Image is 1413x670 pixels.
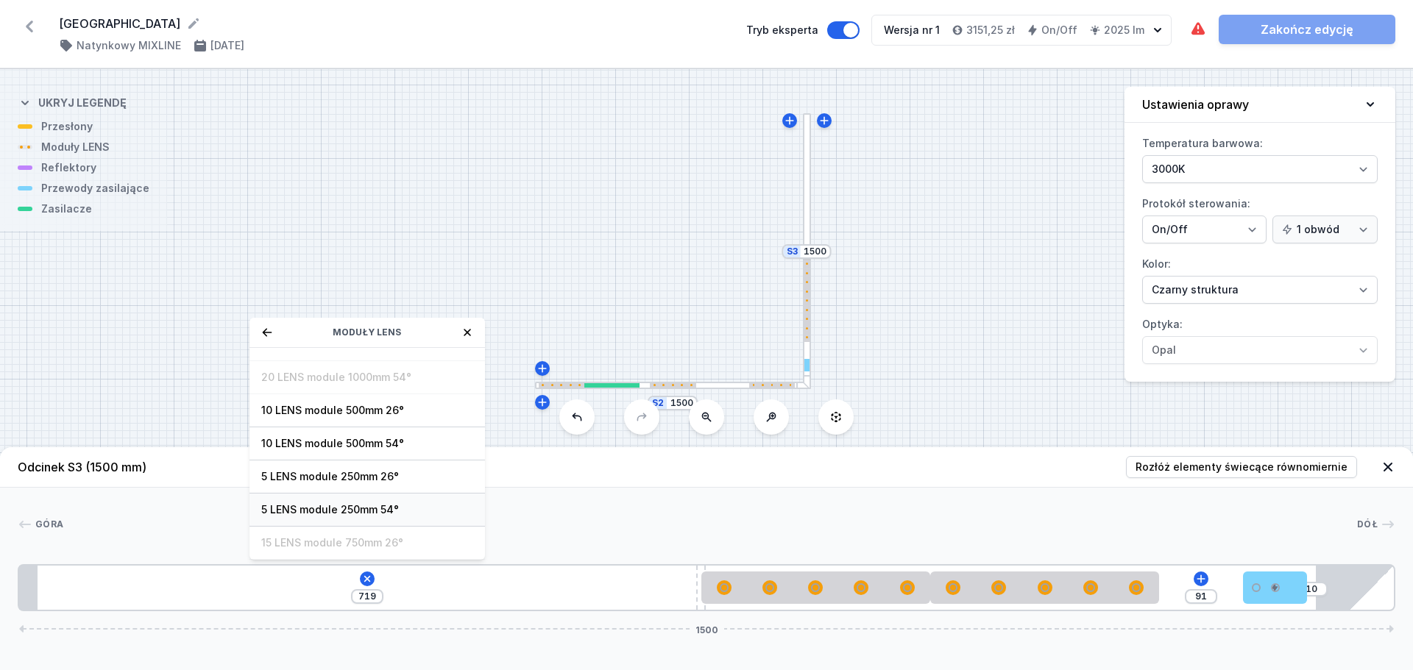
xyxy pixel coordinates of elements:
input: Wymiar [mm] [1300,583,1323,595]
button: Wróć do listy kategorii [261,327,273,338]
input: Wymiar [mm] [670,397,693,409]
button: Dodaj element [1194,571,1208,586]
button: Ukryj legendę [18,84,127,119]
h4: Ukryj legendę [38,96,127,110]
span: 10 LENS module 500mm 26° [261,403,473,418]
select: Protokół sterowania: [1272,215,1378,243]
span: (1500 mm) [85,460,146,474]
span: Dół [1357,518,1378,530]
span: 10 LENS module 500mm 54° [261,436,473,451]
h4: 3151,25 zł [966,23,1015,38]
span: 5 LENS module 250mm 54° [261,502,473,517]
div: Hole for power supply cable [1243,571,1307,604]
button: Wersja nr 13151,25 złOn/Off2025 lm [871,15,1172,46]
form: [GEOGRAPHIC_DATA] [59,15,729,32]
button: Dodaj element [356,569,377,589]
div: Wersja nr 1 [884,23,940,38]
label: Tryb eksperta [746,21,860,39]
h4: On/Off [1041,23,1077,38]
label: Optyka: [1142,313,1378,364]
h4: [DATE] [210,38,244,53]
input: Wymiar [mm] [1189,591,1213,602]
select: Kolor: [1142,276,1378,304]
label: Protokół sterowania: [1142,192,1378,243]
h4: 2025 lm [1104,23,1144,38]
select: Protokół sterowania: [1142,215,1267,243]
h4: Natynkowy MIXLINE [77,38,181,53]
label: Temperatura barwowa: [1142,132,1378,183]
h4: Odcinek S3 [18,458,146,476]
label: Kolor: [1142,252,1378,304]
span: 5 LENS module 250mm 26° [261,469,473,484]
span: Rozłóż elementy świecące równomiernie [1136,460,1348,474]
select: Temperatura barwowa: [1142,155,1378,183]
div: 5 LENS module 250mm 54° [701,571,930,604]
input: Wymiar [mm] [355,591,379,602]
button: Tryb eksperta [827,21,860,39]
input: Wymiar [mm] [804,246,827,257]
button: Edytuj nazwę projektu [186,16,201,31]
span: 1500 [690,624,724,633]
button: Rozłóż elementy świecące równomiernie [1126,456,1357,478]
button: Zamknij okno [461,327,473,338]
span: Góra [35,518,63,530]
span: Moduły LENS [333,327,401,338]
button: Ustawienia oprawy [1125,87,1395,123]
h4: Ustawienia oprawy [1142,96,1249,113]
select: Optyka: [1142,336,1378,364]
div: 5 LENS module 250mm 54° [930,571,1159,604]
